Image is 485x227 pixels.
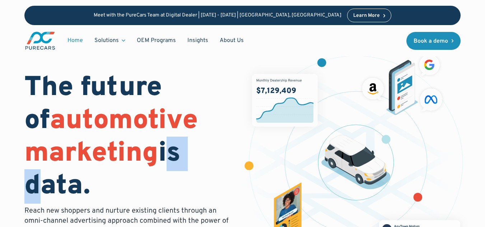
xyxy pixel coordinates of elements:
div: Solutions [94,37,119,44]
img: chart showing monthly dealership revenue of $7m [252,74,318,126]
h1: The future of is data. [24,72,234,203]
a: Learn More [347,9,392,22]
a: About Us [214,34,250,47]
img: purecars logo [24,31,56,51]
img: ads on social media and advertising partners [359,52,446,115]
div: Solutions [89,34,131,47]
a: Book a demo [406,32,461,50]
a: main [24,31,56,51]
div: Book a demo [414,38,448,44]
a: Home [62,34,89,47]
p: Meet with the PureCars Team at Digital Dealer | [DATE] - [DATE] | [GEOGRAPHIC_DATA], [GEOGRAPHIC_... [94,13,341,19]
a: Insights [182,34,214,47]
img: illustration of a vehicle [321,135,391,189]
a: OEM Programs [131,34,182,47]
span: automotive marketing [24,104,198,171]
div: Learn More [353,13,380,18]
